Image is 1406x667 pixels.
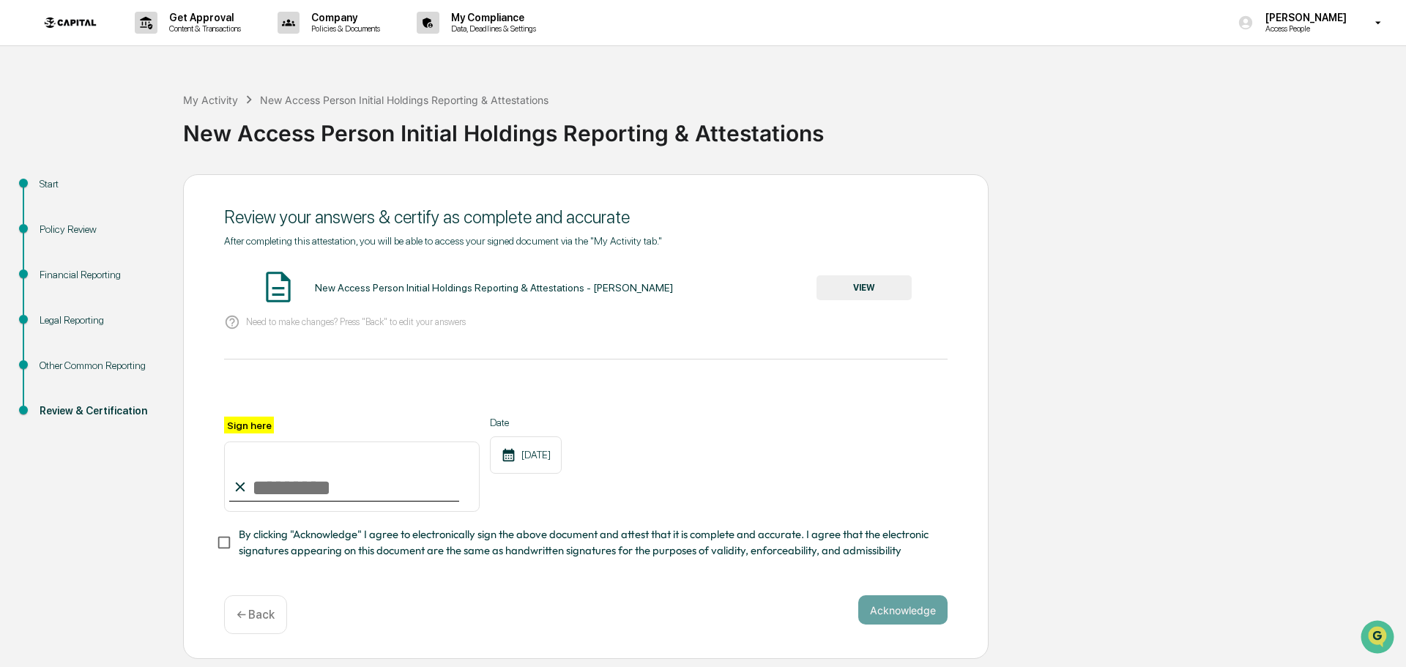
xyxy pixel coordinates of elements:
[1359,619,1399,658] iframe: Open customer support
[157,23,248,34] p: Content & Transactions
[183,108,1399,146] div: New Access Person Initial Holdings Reporting & Attestations
[40,222,160,237] div: Policy Review
[40,358,160,373] div: Other Common Reporting
[224,206,948,228] div: Review your answers & certify as complete and accurate
[490,417,562,428] label: Date
[106,186,118,198] div: 🗄️
[15,186,26,198] div: 🖐️
[260,269,297,305] img: Document Icon
[50,112,240,127] div: Start new chat
[224,417,274,433] label: Sign here
[315,282,673,294] div: New Access Person Initial Holdings Reporting & Attestations - [PERSON_NAME]
[100,179,187,205] a: 🗄️Attestations
[15,31,267,54] p: How can we help?
[260,94,548,106] div: New Access Person Initial Holdings Reporting & Attestations
[157,12,248,23] p: Get Approval
[490,436,562,474] div: [DATE]
[300,12,387,23] p: Company
[9,206,98,233] a: 🔎Data Lookup
[103,247,177,259] a: Powered byPylon
[300,23,387,34] p: Policies & Documents
[38,67,242,82] input: Clear
[246,316,466,327] p: Need to make changes? Press "Back" to edit your answers
[1254,23,1354,34] p: Access People
[9,179,100,205] a: 🖐️Preclearance
[237,608,275,622] p: ← Back
[29,212,92,227] span: Data Lookup
[858,595,948,625] button: Acknowledge
[40,403,160,419] div: Review & Certification
[15,112,41,138] img: 1746055101610-c473b297-6a78-478c-a979-82029cc54cd1
[249,116,267,134] button: Start new chat
[35,8,105,38] img: logo
[121,185,182,199] span: Attestations
[40,176,160,192] div: Start
[817,275,912,300] button: VIEW
[50,127,185,138] div: We're available if you need us!
[15,214,26,226] div: 🔎
[224,235,662,247] span: After completing this attestation, you will be able to access your signed document via the "My Ac...
[239,526,936,559] span: By clicking "Acknowledge" I agree to electronically sign the above document and attest that it is...
[40,267,160,283] div: Financial Reporting
[29,185,94,199] span: Preclearance
[40,313,160,328] div: Legal Reporting
[1254,12,1354,23] p: [PERSON_NAME]
[439,23,543,34] p: Data, Deadlines & Settings
[439,12,543,23] p: My Compliance
[183,94,238,106] div: My Activity
[146,248,177,259] span: Pylon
